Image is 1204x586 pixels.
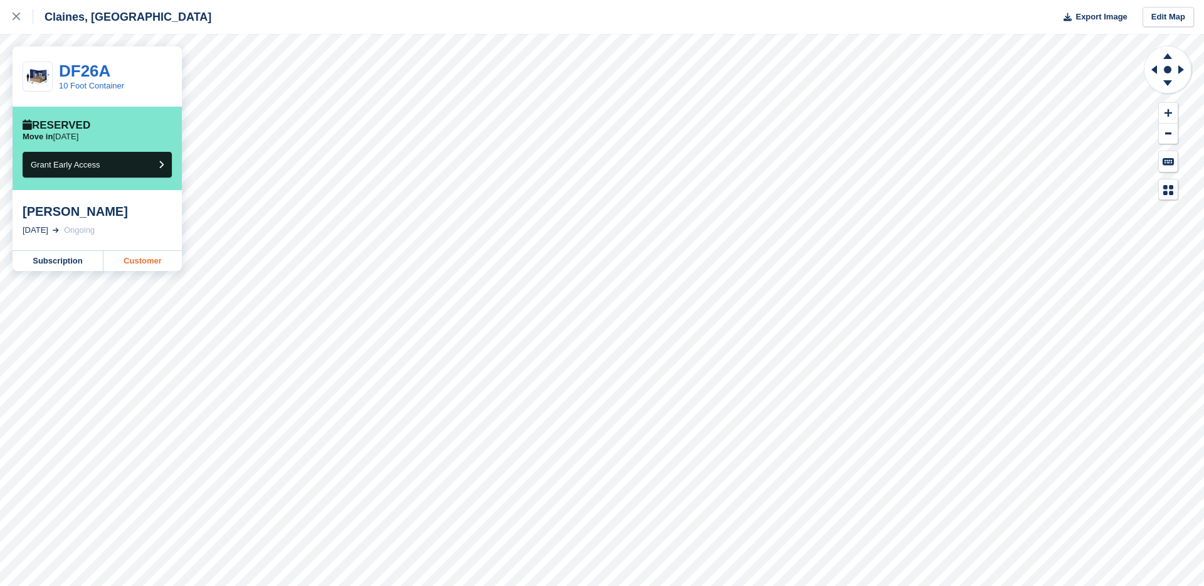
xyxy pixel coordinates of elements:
button: Map Legend [1159,179,1178,200]
div: [DATE] [23,224,48,237]
button: Export Image [1056,7,1127,28]
button: Grant Early Access [23,152,172,178]
button: Zoom In [1159,103,1178,124]
button: Zoom Out [1159,124,1178,144]
a: Subscription [13,251,103,271]
div: [PERSON_NAME] [23,204,172,219]
div: Claines, [GEOGRAPHIC_DATA] [33,9,211,24]
img: 10-ft-container.jpg [23,66,52,88]
div: Ongoing [64,224,95,237]
span: Grant Early Access [31,160,100,169]
a: Edit Map [1143,7,1194,28]
span: Export Image [1075,11,1127,23]
a: Customer [103,251,182,271]
button: Keyboard Shortcuts [1159,151,1178,172]
img: arrow-right-light-icn-cde0832a797a2874e46488d9cf13f60e5c3a73dbe684e267c42b8395dfbc2abf.svg [53,228,59,233]
span: Move in [23,132,53,141]
p: [DATE] [23,132,78,142]
a: 10 Foot Container [59,81,124,90]
a: DF26A [59,61,110,80]
div: Reserved [23,119,90,132]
